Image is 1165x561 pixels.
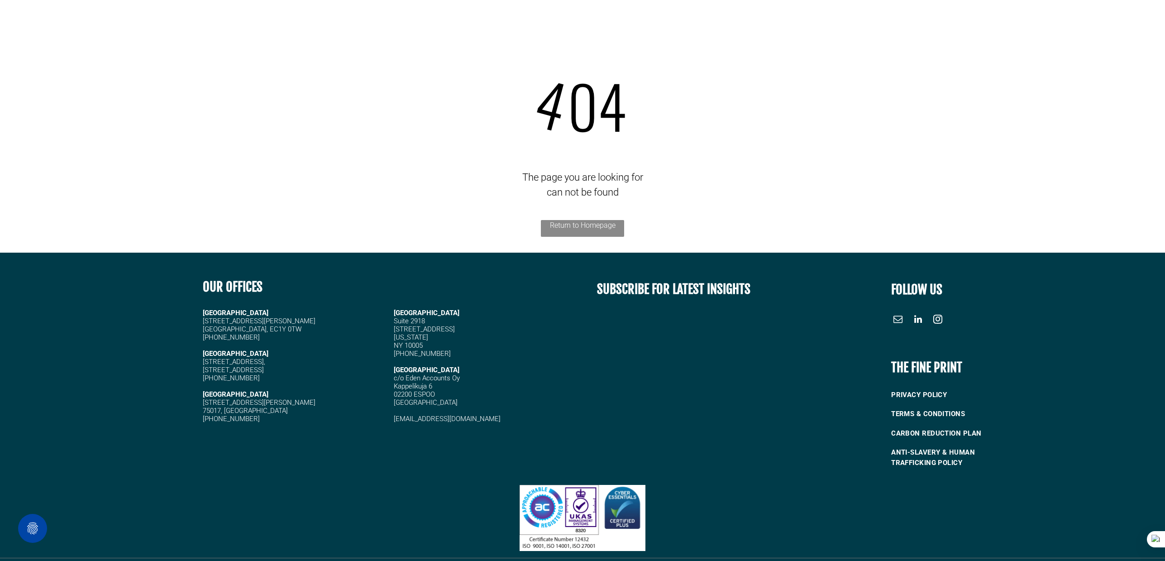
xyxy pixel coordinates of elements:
[18,170,1147,200] div: The page you are looking for can not be found
[1108,15,1147,29] a: CONTACT
[394,341,423,350] span: NY 10005
[969,15,1017,29] a: MARKETS
[394,317,425,325] span: Suite 2918
[825,15,864,29] a: ABOUT
[394,350,451,358] span: [PHONE_NUMBER]
[394,374,460,407] span: c/o Eden Accounts Oy Kappelikuja 6 02200 ESPOO [GEOGRAPHIC_DATA]
[891,424,1014,443] a: CARBON REDUCTION PLAN
[394,325,455,333] span: [STREET_ADDRESS]
[203,398,315,407] span: [STREET_ADDRESS][PERSON_NAME]
[891,282,942,297] font: FOLLOW US
[891,404,1014,424] a: TERMS & CONDITIONS
[203,390,268,398] strong: [GEOGRAPHIC_DATA]
[911,312,925,328] a: linkedin
[203,374,260,382] span: [PHONE_NUMBER]
[541,220,624,237] a: Return to Homepage
[891,385,1014,405] a: PRIVACY POLICY
[203,407,288,415] span: 75017, [GEOGRAPHIC_DATA]
[203,415,260,423] span: [PHONE_NUMBER]
[394,415,501,423] a: [EMAIL_ADDRESS][DOMAIN_NAME]
[864,15,912,29] a: OUR PEOPLE
[891,443,1014,472] a: ANTI-SLAVERY & HUMAN TRAFFICKING POLICY
[931,312,945,328] a: instagram
[203,333,260,341] span: [PHONE_NUMBER]
[891,360,962,375] b: THE FINE PRINT
[203,366,264,374] span: [STREET_ADDRESS]
[912,15,970,29] a: WHAT WE DO
[1017,15,1070,29] a: CASE STUDIES
[203,279,263,295] b: OUR OFFICES
[526,57,577,149] span: 4
[203,358,265,366] span: [STREET_ADDRESS],
[203,309,268,317] strong: [GEOGRAPHIC_DATA]
[203,350,268,358] strong: [GEOGRAPHIC_DATA]
[203,317,315,333] span: [STREET_ADDRESS][PERSON_NAME] [GEOGRAPHIC_DATA], EC1Y 0TW
[61,13,145,39] img: Cambridge MC Logo
[18,61,1147,149] div: 04
[520,485,645,551] img: Three certification logos: Approachable Registered, UKAS Management Systems with a tick and certi...
[394,366,459,374] span: [GEOGRAPHIC_DATA]
[1070,15,1108,29] a: INSIGHTS
[782,15,825,29] a: CTW HOME
[394,309,459,317] span: [GEOGRAPHIC_DATA]
[891,312,905,328] a: email
[394,333,428,341] span: [US_STATE]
